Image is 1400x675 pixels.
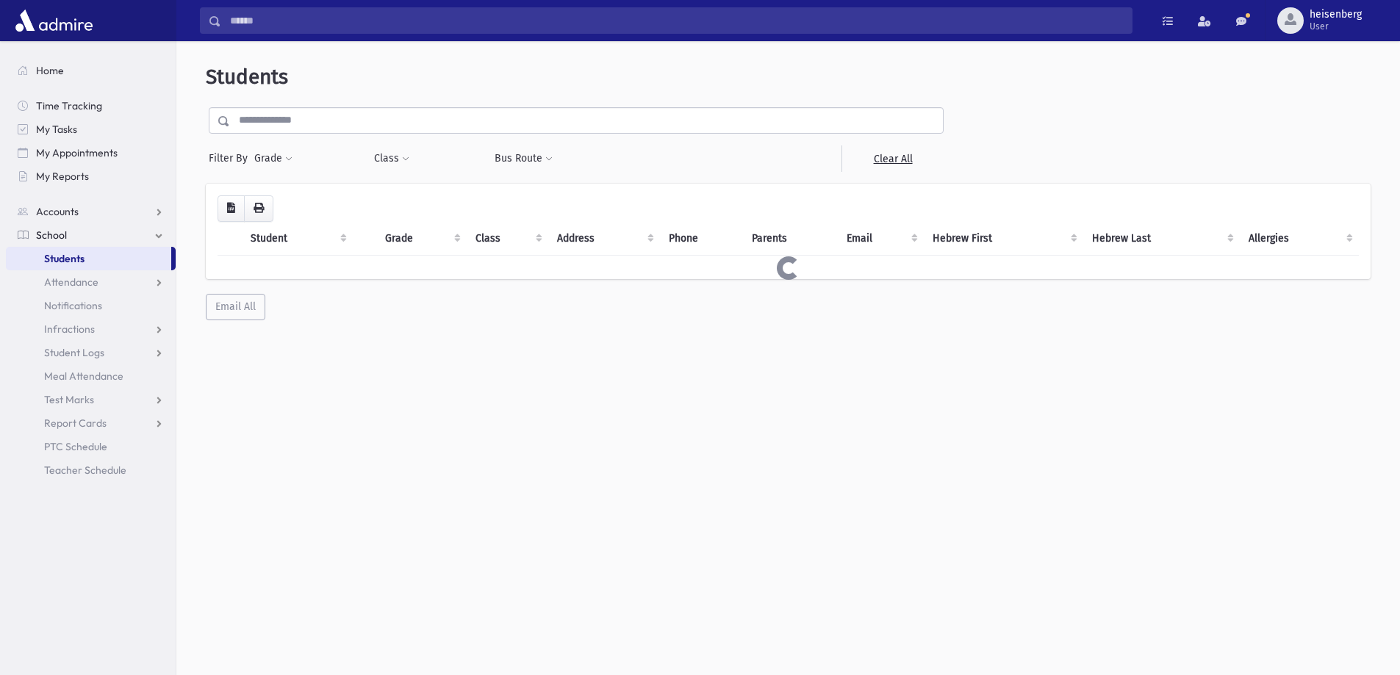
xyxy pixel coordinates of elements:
[242,222,353,256] th: Student
[44,322,95,336] span: Infractions
[254,145,293,172] button: Grade
[376,222,466,256] th: Grade
[494,145,553,172] button: Bus Route
[6,118,176,141] a: My Tasks
[6,364,176,388] a: Meal Attendance
[221,7,1132,34] input: Search
[244,195,273,222] button: Print
[44,369,123,383] span: Meal Attendance
[6,165,176,188] a: My Reports
[6,247,171,270] a: Students
[36,64,64,77] span: Home
[36,170,89,183] span: My Reports
[838,222,924,256] th: Email
[6,317,176,341] a: Infractions
[1310,21,1362,32] span: User
[6,94,176,118] a: Time Tracking
[6,341,176,364] a: Student Logs
[218,195,245,222] button: CSV
[467,222,549,256] th: Class
[6,458,176,482] a: Teacher Schedule
[206,65,288,89] span: Students
[44,275,98,289] span: Attendance
[6,411,176,435] a: Report Cards
[209,151,254,166] span: Filter By
[36,123,77,136] span: My Tasks
[36,228,67,242] span: School
[841,145,944,172] a: Clear All
[6,223,176,247] a: School
[1083,222,1241,256] th: Hebrew Last
[548,222,660,256] th: Address
[373,145,410,172] button: Class
[36,146,118,159] span: My Appointments
[6,388,176,411] a: Test Marks
[743,222,838,256] th: Parents
[44,440,107,453] span: PTC Schedule
[6,200,176,223] a: Accounts
[6,270,176,294] a: Attendance
[6,294,176,317] a: Notifications
[206,294,265,320] button: Email All
[6,435,176,458] a: PTC Schedule
[44,252,85,265] span: Students
[6,141,176,165] a: My Appointments
[1310,9,1362,21] span: heisenberg
[6,59,176,82] a: Home
[44,393,94,406] span: Test Marks
[660,222,743,256] th: Phone
[44,463,126,477] span: Teacher Schedule
[12,6,96,35] img: AdmirePro
[1240,222,1359,256] th: Allergies
[36,99,102,112] span: Time Tracking
[44,346,104,359] span: Student Logs
[36,205,79,218] span: Accounts
[924,222,1083,256] th: Hebrew First
[44,416,107,430] span: Report Cards
[44,299,102,312] span: Notifications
